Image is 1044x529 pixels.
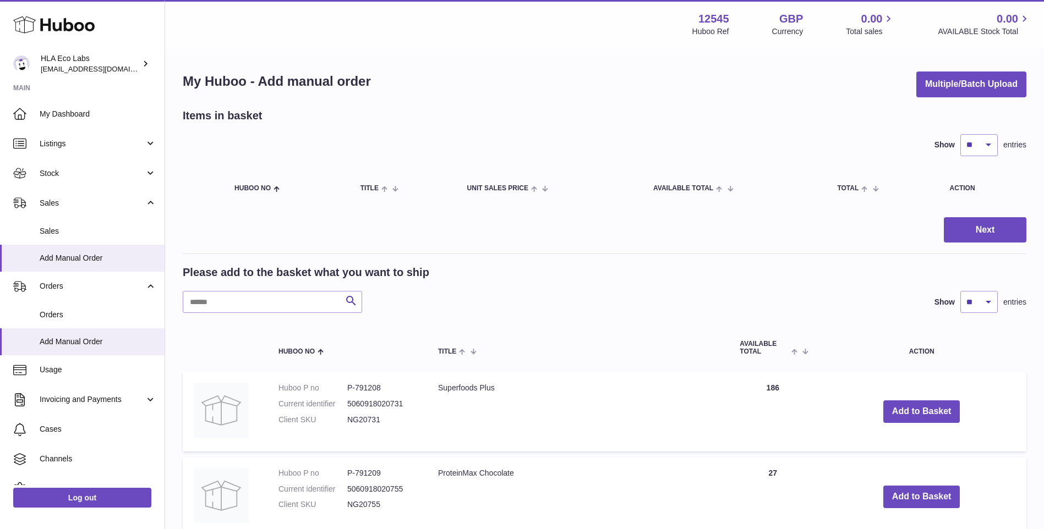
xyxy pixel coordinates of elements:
[944,217,1026,243] button: Next
[40,424,156,434] span: Cases
[916,71,1026,97] button: Multiple/Batch Upload
[347,415,416,425] dd: NG20731
[740,340,789,355] span: AVAILABLE Total
[1003,297,1026,307] span: entries
[360,185,379,192] span: Title
[692,26,729,37] div: Huboo Ref
[997,12,1018,26] span: 0.00
[278,415,347,425] dt: Client SKU
[278,399,347,409] dt: Current identifier
[950,185,1015,192] div: Action
[41,53,140,74] div: HLA Eco Labs
[13,56,30,72] img: clinton@newgendirect.com
[938,26,1031,37] span: AVAILABLE Stock Total
[40,483,156,494] span: Settings
[278,499,347,510] dt: Client SKU
[183,108,263,123] h2: Items in basket
[40,454,156,464] span: Channels
[40,281,145,291] span: Orders
[427,372,729,451] td: Superfoods Plus
[278,348,315,355] span: Huboo no
[40,109,156,119] span: My Dashboard
[40,139,145,149] span: Listings
[194,468,249,523] img: ProteinMax Chocolate
[817,329,1026,366] th: Action
[934,140,955,150] label: Show
[883,486,960,508] button: Add to Basket
[883,400,960,423] button: Add to Basket
[40,365,156,375] span: Usage
[347,399,416,409] dd: 5060918020731
[347,383,416,393] dd: P-791208
[40,337,156,347] span: Add Manual Order
[772,26,804,37] div: Currency
[40,310,156,320] span: Orders
[347,484,416,494] dd: 5060918020755
[846,12,895,37] a: 0.00 Total sales
[278,383,347,393] dt: Huboo P no
[779,12,803,26] strong: GBP
[13,488,151,508] a: Log out
[698,12,729,26] strong: 12545
[278,468,347,478] dt: Huboo P no
[347,499,416,510] dd: NG20755
[40,253,156,263] span: Add Manual Order
[729,372,817,451] td: 186
[934,297,955,307] label: Show
[40,394,145,405] span: Invoicing and Payments
[40,198,145,208] span: Sales
[846,26,895,37] span: Total sales
[183,73,371,90] h1: My Huboo - Add manual order
[41,64,162,73] span: [EMAIL_ADDRESS][DOMAIN_NAME]
[837,185,859,192] span: Total
[467,185,528,192] span: Unit Sales Price
[234,185,271,192] span: Huboo no
[183,265,429,280] h2: Please add to the basket what you want to ship
[938,12,1031,37] a: 0.00 AVAILABLE Stock Total
[1003,140,1026,150] span: entries
[40,226,156,236] span: Sales
[40,168,145,179] span: Stock
[861,12,883,26] span: 0.00
[278,484,347,494] dt: Current identifier
[347,468,416,478] dd: P-791209
[194,383,249,438] img: Superfoods Plus
[653,185,713,192] span: AVAILABLE Total
[438,348,456,355] span: Title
